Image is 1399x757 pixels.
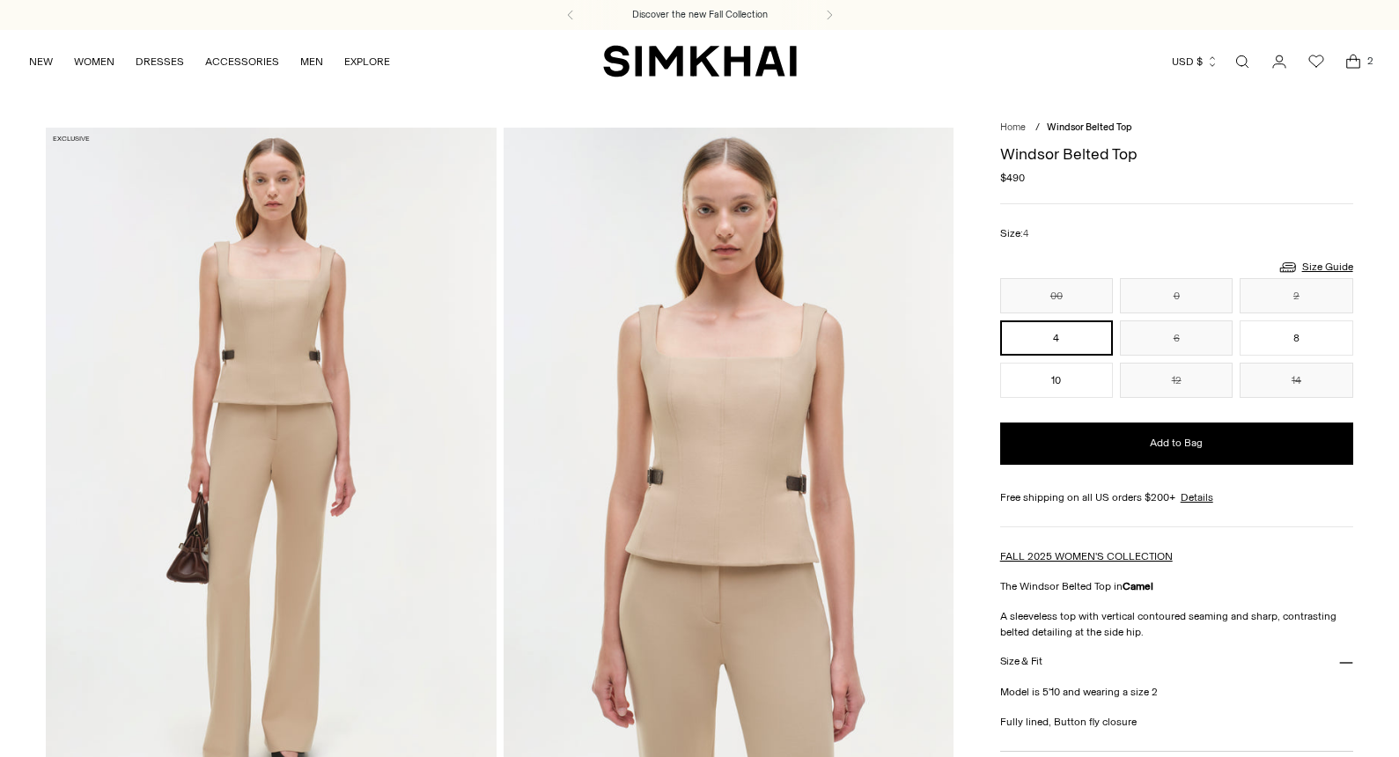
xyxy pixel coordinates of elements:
[344,42,390,81] a: EXPLORE
[1123,580,1153,592] strong: Camel
[603,44,797,78] a: SIMKHAI
[1120,363,1233,398] button: 12
[1000,146,1353,162] h1: Windsor Belted Top
[1000,578,1353,594] p: The Windsor Belted Top in
[1000,320,1113,356] button: 4
[1035,121,1040,136] div: /
[1225,44,1260,79] a: Open search modal
[1120,278,1233,313] button: 0
[1120,320,1233,356] button: 6
[29,42,53,81] a: NEW
[1262,44,1297,79] a: Go to the account page
[1000,656,1042,667] h3: Size & Fit
[1240,320,1352,356] button: 8
[1150,436,1203,451] span: Add to Bag
[1181,489,1213,505] a: Details
[1000,489,1353,505] div: Free shipping on all US orders $200+
[1299,44,1334,79] a: Wishlist
[1000,170,1025,186] span: $490
[1362,53,1378,69] span: 2
[1000,363,1113,398] button: 10
[1240,363,1352,398] button: 14
[300,42,323,81] a: MEN
[1278,256,1353,278] a: Size Guide
[1000,423,1353,465] button: Add to Bag
[1336,44,1371,79] a: Open cart modal
[1000,610,1336,638] span: A sleeveless top with vertical contoured seaming and sharp, contrasting belted detailing at the s...
[1000,121,1353,136] nav: breadcrumbs
[632,8,768,22] a: Discover the new Fall Collection
[1000,121,1026,133] a: Home
[1000,684,1353,700] p: Model is 5'10 and wearing a size 2
[1172,42,1219,81] button: USD $
[205,42,279,81] a: ACCESSORIES
[1000,278,1113,313] button: 00
[1000,550,1173,562] a: FALL 2025 WOMEN'S COLLECTION
[1000,640,1353,685] button: Size & Fit
[1023,228,1028,239] span: 4
[136,42,184,81] a: DRESSES
[1000,714,1353,730] p: Fully lined, Button fly closure
[1047,121,1132,133] span: Windsor Belted Top
[74,42,114,81] a: WOMEN
[1240,278,1352,313] button: 2
[1000,225,1028,242] label: Size:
